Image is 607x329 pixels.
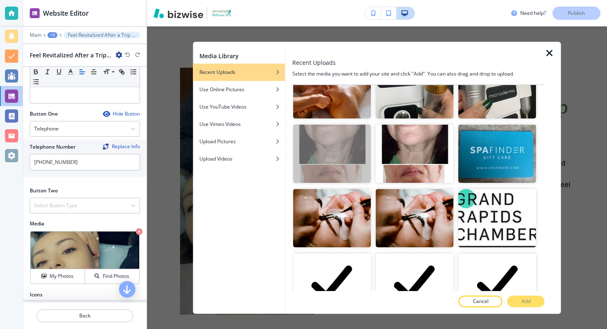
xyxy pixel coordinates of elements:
[199,138,236,145] h4: Upload Pictures
[17,221,138,230] div: Connect Bizwise Email to Gmail
[37,139,58,147] div: Bizwise
[520,9,546,17] h3: Need help?
[193,98,285,116] button: Use YouTube Videos
[18,278,37,284] span: Home
[68,32,136,38] p: Feel Revitalized After a Trip to Our Wellness Spa
[199,103,247,111] h4: Use YouTube Videos
[50,272,74,280] h4: My Photos
[47,32,57,38] button: +3
[30,220,140,227] h2: Media
[193,150,285,168] button: Upload Videos
[30,143,76,151] h2: Telephone Number
[30,32,41,38] button: Main
[12,198,153,214] button: Search for help
[199,86,244,93] h4: Use Online Pictures
[193,133,285,150] button: Upload Pictures
[199,155,232,163] h4: Upload Videos
[60,139,83,147] div: • [DATE]
[103,111,140,117] button: Hide Button
[30,187,58,194] h2: Button Two
[154,8,203,18] img: Bizwise Logo
[31,269,85,284] button: My Photos
[17,174,138,183] div: We'll be back online in 2 hours
[110,258,165,291] button: Help
[17,13,33,30] div: Profile image for Support
[17,59,149,87] p: Hi [PERSON_NAME] 👋
[17,130,33,147] div: Profile image for Support
[69,278,97,284] span: Messages
[12,218,153,233] div: Connect Bizwise Email to Gmail
[211,9,233,17] img: Your Logo
[193,81,285,98] button: Use Online Pictures
[55,258,110,291] button: Messages
[8,111,157,154] div: Recent messageProfile image for SupportYou’ll get replies here and in your email: ✉️ [EMAIL_ADDRE...
[8,159,157,190] div: Send us a messageWe'll be back online in 2 hours
[131,278,144,284] span: Help
[12,233,153,248] div: Google Tag Manager Guide
[23,301,147,322] button: Add a new icon
[36,309,133,322] button: Back
[199,69,235,76] h4: Recent Uploads
[17,166,138,174] div: Send us a message
[30,154,140,170] input: Ex. 561-222-1111
[64,32,140,38] button: Feel Revitalized After a Trip to Our Wellness Spa
[17,251,138,260] div: DropInBlog Guide
[34,202,77,209] h4: Select Button Type
[37,312,133,320] p: Back
[12,248,153,263] div: DropInBlog Guide
[193,116,285,133] button: Use Vimeo Videos
[17,87,149,101] p: How can we help?
[30,51,112,59] h2: Feel Revitalized After a Trip to Our Wellness Spa
[30,8,40,18] img: editor icon
[17,236,138,245] div: Google Tag Manager Guide
[85,269,139,284] button: Find Photos
[34,125,59,133] h4: Telephone
[103,272,129,280] h4: Find Photos
[473,298,488,305] p: Cancel
[30,291,43,298] h2: Icons
[193,64,285,81] button: Recent Uploads
[292,58,336,67] h3: Recent Uploads
[199,121,241,128] h4: Use Vimeo Videos
[103,144,109,149] img: Replace
[292,70,544,78] h4: Select the media you want to add your site and click "Add". You can also drag and drop to upload.
[199,52,239,60] h2: Media Library
[103,144,140,149] div: Replace Info
[17,202,67,211] span: Search for help
[459,296,503,307] button: Cancel
[142,13,157,28] div: Close
[43,8,89,18] h2: Website Editor
[103,144,140,149] button: ReplaceReplace Info
[9,123,156,154] div: Profile image for SupportYou’ll get replies here and in your email: ✉️ [EMAIL_ADDRESS][DOMAIN_NAM...
[30,231,140,284] div: My PhotosFind Photos
[37,131,384,137] span: You’ll get replies here and in your email: ✉️ [EMAIL_ADDRESS][DOMAIN_NAME] The team will reply as...
[103,144,140,150] span: Find and replace this information across Bizwise
[17,118,148,127] div: Recent message
[30,110,58,118] h2: Button One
